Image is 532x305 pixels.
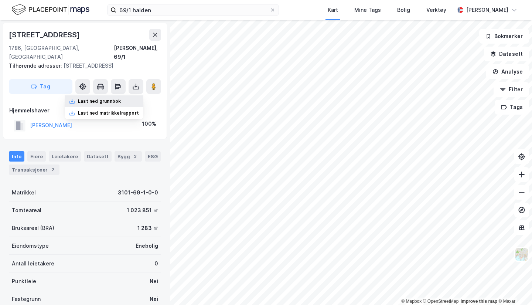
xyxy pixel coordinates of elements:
[12,224,54,233] div: Bruksareal (BRA)
[484,47,529,61] button: Datasett
[127,206,158,215] div: 1 023 851 ㎡
[142,119,156,128] div: 100%
[397,6,410,14] div: Bolig
[154,259,158,268] div: 0
[423,299,459,304] a: OpenStreetMap
[84,151,112,162] div: Datasett
[12,259,54,268] div: Antall leietakere
[9,62,64,69] span: Tilhørende adresser:
[115,151,142,162] div: Bygg
[78,98,121,104] div: Last ned grunnbok
[12,241,49,250] div: Eiendomstype
[12,295,41,304] div: Festegrunn
[495,270,532,305] iframe: Chat Widget
[49,151,81,162] div: Leietakere
[137,224,158,233] div: 1 283 ㎡
[328,6,338,14] div: Kart
[27,151,46,162] div: Eiere
[116,4,270,16] input: Søk på adresse, matrikkel, gårdeiere, leietakere eller personer
[426,6,446,14] div: Verktøy
[354,6,381,14] div: Mine Tags
[150,295,158,304] div: Nei
[9,151,24,162] div: Info
[114,44,161,61] div: [PERSON_NAME], 69/1
[479,29,529,44] button: Bokmerker
[9,44,114,61] div: 1786, [GEOGRAPHIC_DATA], [GEOGRAPHIC_DATA]
[9,61,155,70] div: [STREET_ADDRESS]
[401,299,422,304] a: Mapbox
[132,153,139,160] div: 3
[9,165,59,175] div: Transaksjoner
[49,166,57,173] div: 2
[494,82,529,97] button: Filter
[466,6,508,14] div: [PERSON_NAME]
[461,299,497,304] a: Improve this map
[495,270,532,305] div: Kontrollprogram for chat
[9,79,72,94] button: Tag
[12,3,89,16] img: logo.f888ab2527a4732fd821a326f86c7f29.svg
[495,100,529,115] button: Tags
[136,241,158,250] div: Enebolig
[515,247,529,261] img: Z
[12,206,41,215] div: Tomteareal
[486,64,529,79] button: Analyse
[150,277,158,286] div: Nei
[9,29,81,41] div: [STREET_ADDRESS]
[145,151,161,162] div: ESG
[12,188,36,197] div: Matrikkel
[9,106,161,115] div: Hjemmelshaver
[118,188,158,197] div: 3101-69-1-0-0
[12,277,36,286] div: Punktleie
[78,110,139,116] div: Last ned matrikkelrapport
